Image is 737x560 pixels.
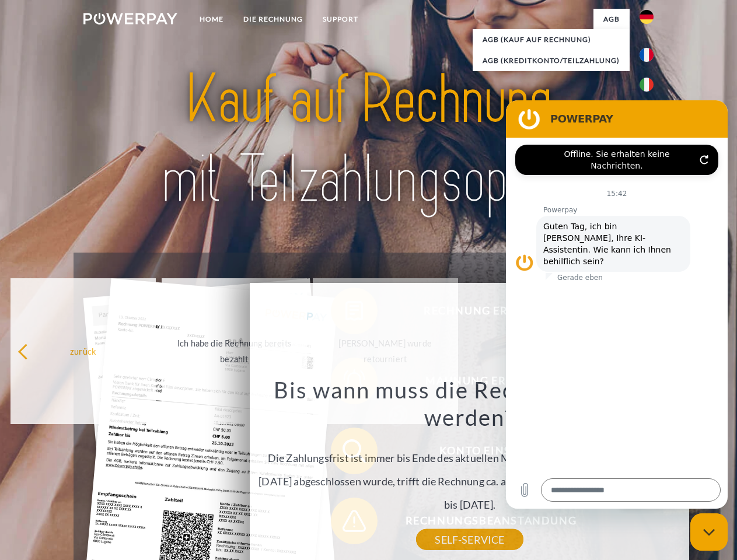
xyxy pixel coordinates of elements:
[313,9,368,30] a: SUPPORT
[190,9,233,30] a: Home
[169,335,300,367] div: Ich habe die Rechnung bereits bezahlt
[506,100,728,509] iframe: Messaging-Fenster
[473,50,630,71] a: AGB (Kreditkonto/Teilzahlung)
[640,48,654,62] img: fr
[257,376,683,432] h3: Bis wann muss die Rechnung bezahlt werden?
[690,513,728,551] iframe: Schaltfläche zum Öffnen des Messaging-Fensters; Konversation läuft
[640,78,654,92] img: it
[640,10,654,24] img: de
[83,13,177,24] img: logo-powerpay-white.svg
[473,29,630,50] a: AGB (Kauf auf Rechnung)
[18,343,149,359] div: zurück
[233,9,313,30] a: DIE RECHNUNG
[416,529,523,550] a: SELF-SERVICE
[111,56,626,223] img: title-powerpay_de.svg
[257,376,683,540] div: Die Zahlungsfrist ist immer bis Ende des aktuellen Monats. Wenn die Bestellung z.B. am [DATE] abg...
[593,9,630,30] a: agb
